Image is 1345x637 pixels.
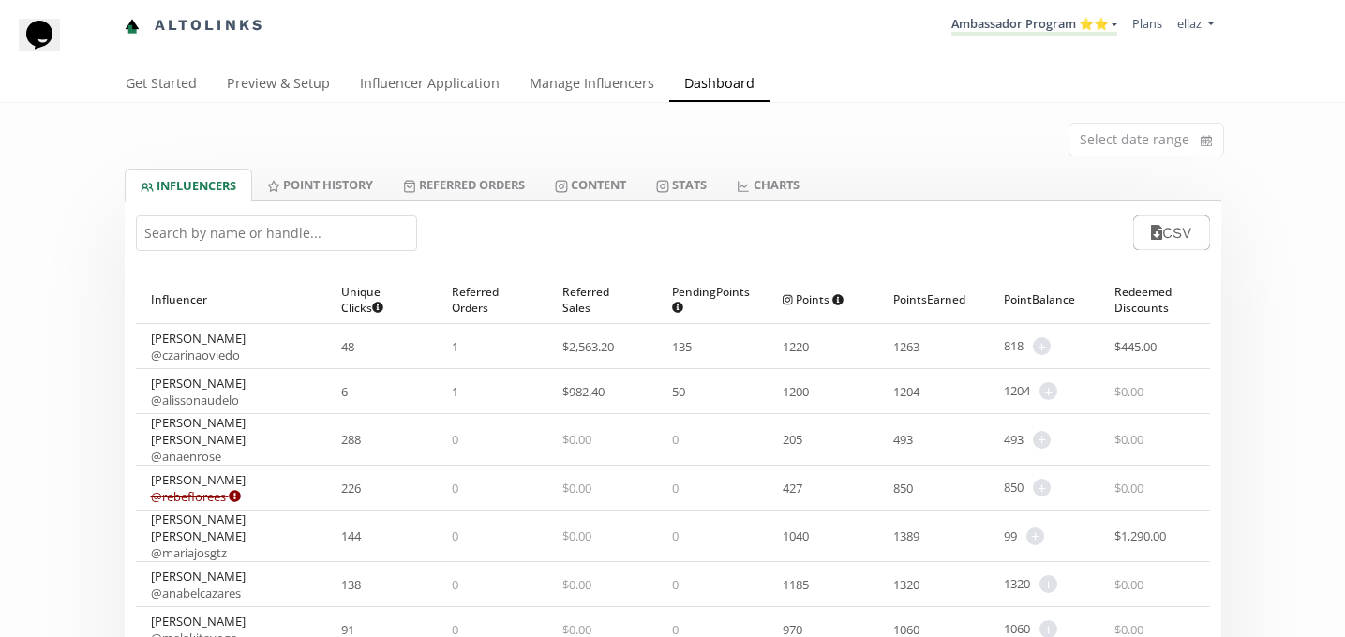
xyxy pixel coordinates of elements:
[151,392,239,408] a: @alissonaudelo
[893,527,919,544] span: 1389
[1033,479,1051,496] span: +
[341,431,361,448] span: 288
[1133,215,1209,250] button: CSV
[341,338,354,355] span: 48
[893,576,919,593] span: 1320
[783,527,809,544] span: 1040
[783,383,809,400] span: 1200
[1004,527,1017,545] span: 99
[1004,479,1024,496] span: 850
[452,338,458,355] span: 1
[783,480,802,496] span: 427
[540,169,641,200] a: Content
[1114,480,1143,496] span: $ 0.00
[151,568,246,601] div: [PERSON_NAME]
[783,338,809,355] span: 1220
[151,511,312,561] div: [PERSON_NAME] [PERSON_NAME]
[1039,575,1057,593] span: +
[125,10,265,41] a: Altolinks
[515,67,669,104] a: Manage Influencers
[341,284,407,316] span: Unique Clicks
[783,291,844,307] span: Points
[672,383,685,400] span: 50
[672,480,679,496] span: 0
[151,347,240,363] a: @czarinaoviedo
[1114,338,1157,355] span: $ 445.00
[452,275,532,323] div: Referred Orders
[1114,275,1195,323] div: Redeemed Discounts
[345,67,515,104] a: Influencer Application
[1114,431,1143,448] span: $ 0.00
[151,330,246,363] div: [PERSON_NAME]
[1177,15,1213,37] a: ellaz
[136,215,417,251] input: Search by name or handle...
[1033,431,1051,449] span: +
[151,488,241,505] a: @rebeflorees
[783,431,802,448] span: 205
[893,480,913,496] span: 850
[1004,382,1030,400] span: 1204
[562,576,591,593] span: $ 0.00
[893,383,919,400] span: 1204
[672,431,679,448] span: 0
[672,284,750,316] span: Pending Points
[1004,431,1024,449] span: 493
[1114,527,1166,544] span: $ 1,290.00
[562,383,605,400] span: $ 982.40
[562,431,591,448] span: $ 0.00
[111,67,212,104] a: Get Started
[1039,382,1057,400] span: +
[452,480,458,496] span: 0
[562,527,591,544] span: $ 0.00
[151,544,227,561] a: @mariajosgtz
[151,375,246,408] div: [PERSON_NAME]
[341,527,361,544] span: 144
[562,480,591,496] span: $ 0.00
[722,169,814,200] a: CHARTS
[388,169,540,200] a: Referred Orders
[452,431,458,448] span: 0
[951,15,1117,36] a: Ambassador Program ⭐️⭐️
[562,338,614,355] span: $ 2,563.20
[151,448,221,465] a: @anaenrose
[151,471,246,505] div: [PERSON_NAME]
[1026,527,1044,545] span: +
[452,383,458,400] span: 1
[125,169,252,201] a: INFLUENCERS
[125,19,140,34] img: favicon-32x32.png
[1201,131,1212,150] svg: calendar
[1004,575,1030,593] span: 1320
[341,576,361,593] span: 138
[893,338,919,355] span: 1263
[1177,15,1202,32] span: ellaz
[1004,275,1084,323] div: Point Balance
[672,527,679,544] span: 0
[641,169,722,200] a: Stats
[893,275,974,323] div: Points Earned
[562,275,643,323] div: Referred Sales
[669,67,770,104] a: Dashboard
[452,527,458,544] span: 0
[1114,576,1143,593] span: $ 0.00
[19,19,79,75] iframe: chat widget
[452,576,458,593] span: 0
[783,576,809,593] span: 1185
[341,383,348,400] span: 6
[672,576,679,593] span: 0
[1033,337,1051,355] span: +
[1132,15,1162,32] a: Plans
[893,431,913,448] span: 493
[212,67,345,104] a: Preview & Setup
[252,169,388,200] a: Point HISTORY
[672,338,692,355] span: 135
[151,414,312,465] div: [PERSON_NAME] [PERSON_NAME]
[341,480,361,496] span: 226
[151,585,241,601] a: @anabelcazares
[151,275,312,323] div: Influencer
[1004,337,1024,355] span: 818
[1114,383,1143,400] span: $ 0.00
